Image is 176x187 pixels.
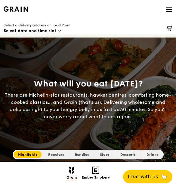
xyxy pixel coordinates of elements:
[128,174,158,180] span: Chat with us
[66,175,77,180] span: Grain
[4,23,70,28] span: Select a delivery address or Food Point
[5,92,171,120] div: There are Michelin-star restaurants, hawker centres, comforting home-cooked classics… and Grain (...
[4,6,28,12] img: Grain
[92,167,99,174] img: Ember Smokery mobile logo
[69,167,74,174] img: Grain mobile logo
[123,170,172,183] button: Chat with us🦙
[160,174,168,180] span: 🦙
[5,78,171,89] div: What will you eat [DATE]?
[82,175,110,180] span: Ember Smokery
[4,28,56,34] span: Select date and time slot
